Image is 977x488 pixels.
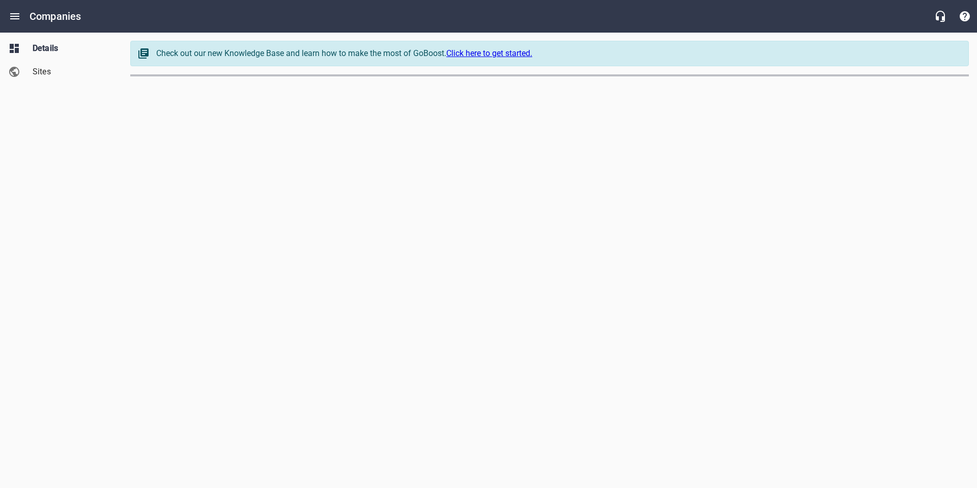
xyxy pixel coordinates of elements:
span: Details [33,42,110,55]
button: Live Chat [928,4,953,29]
span: Sites [33,66,110,78]
button: Open drawer [3,4,27,29]
a: Click here to get started. [446,48,532,58]
h6: Companies [30,8,81,24]
div: Check out our new Knowledge Base and learn how to make the most of GoBoost. [156,47,958,60]
button: Support Portal [953,4,977,29]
